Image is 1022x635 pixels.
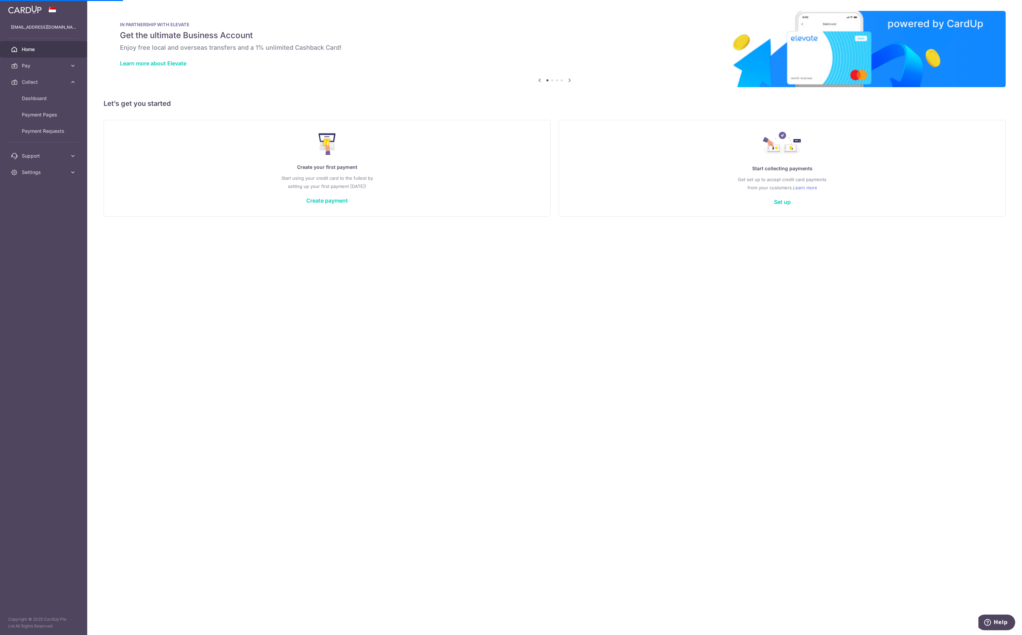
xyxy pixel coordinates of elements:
[319,133,336,155] img: Make Payment
[120,60,186,67] a: Learn more about Elevate
[120,22,989,27] p: IN PARTNERSHIP WITH ELEVATE
[104,11,1006,87] img: Renovation banner
[104,98,1006,109] h5: Let’s get you started
[120,30,989,41] h5: Get the ultimate Business Account
[118,163,537,171] p: Create your first payment
[22,95,67,102] span: Dashboard
[22,79,67,85] span: Collect
[763,132,802,156] img: Collect Payment
[573,175,992,192] p: Get set up to accept credit card payments from your customers.
[793,184,817,192] a: Learn more
[22,153,67,159] span: Support
[120,44,989,52] h6: Enjoy free local and overseas transfers and a 1% unlimited Cashback Card!
[22,128,67,134] span: Payment Requests
[11,24,76,31] p: [EMAIL_ADDRESS][DOMAIN_NAME]
[774,199,791,205] a: Set up
[118,174,537,190] p: Start using your credit card to the fullest by setting up your first payment [DATE]!
[22,46,67,53] span: Home
[22,111,67,118] span: Payment Pages
[306,197,348,204] a: Create payment
[978,615,1015,632] iframe: Opens a widget where you can find more information
[22,62,67,69] span: Pay
[573,164,992,173] p: Start collecting payments
[8,5,42,14] img: CardUp
[22,169,67,176] span: Settings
